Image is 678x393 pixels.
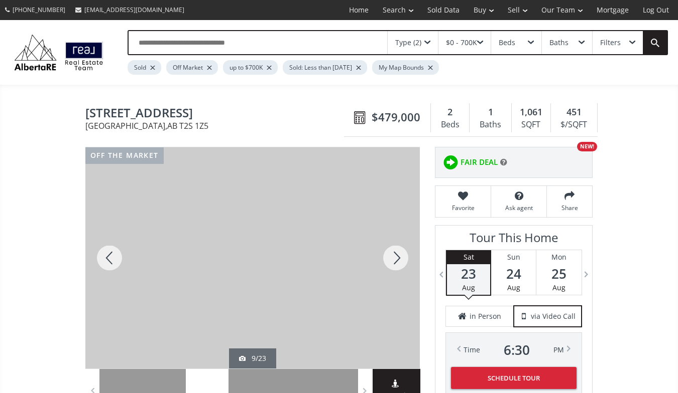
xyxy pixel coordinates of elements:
span: 6 : 30 [504,343,530,357]
div: 1 [475,106,506,119]
div: Baths [475,117,506,132]
div: Off Market [166,60,218,75]
div: 2 [436,106,464,119]
div: Sold: Less than [DATE] [283,60,367,75]
img: Logo [10,32,107,73]
span: Aug [507,283,520,292]
div: up to $700K [223,60,278,75]
div: off the market [85,147,164,164]
span: 25 [536,267,582,281]
span: 1,061 [520,106,542,119]
span: Favorite [440,204,486,212]
div: Beds [436,117,464,132]
div: Mon [536,250,582,264]
span: 24 [491,267,536,281]
div: $0 - 700K [446,39,477,46]
span: Ask agent [496,204,541,212]
span: 23 [447,267,490,281]
div: Sun [491,250,536,264]
div: 3339 Rideau Place #309 Calgary, AB T2S 1Z5 - Photo 9 of 23 [85,147,420,368]
div: Sat [447,250,490,264]
div: $/SQFT [556,117,592,132]
div: NEW! [577,142,597,151]
div: My Map Bounds [372,60,439,75]
a: [EMAIL_ADDRESS][DOMAIN_NAME] [70,1,189,19]
div: SQFT [517,117,545,132]
span: in Person [470,311,501,321]
span: Aug [462,283,475,292]
div: Type (2) [395,39,421,46]
span: [EMAIL_ADDRESS][DOMAIN_NAME] [84,6,184,14]
div: Sold [128,60,161,75]
div: Filters [600,39,621,46]
span: FAIR DEAL [461,157,498,167]
span: Aug [552,283,566,292]
div: Time PM [464,343,564,357]
span: [PHONE_NUMBER] [13,6,65,14]
img: rating icon [440,152,461,172]
span: via Video Call [531,311,576,321]
div: Baths [549,39,569,46]
div: Beds [499,39,515,46]
h3: Tour This Home [445,231,582,250]
button: Schedule Tour [451,367,577,389]
div: 9/23 [239,353,266,363]
span: $479,000 [372,109,420,125]
span: 3339 Rideau Place #309 [85,106,349,122]
span: [GEOGRAPHIC_DATA] , AB T2S 1Z5 [85,122,349,130]
span: Share [552,204,587,212]
div: 451 [556,106,592,119]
